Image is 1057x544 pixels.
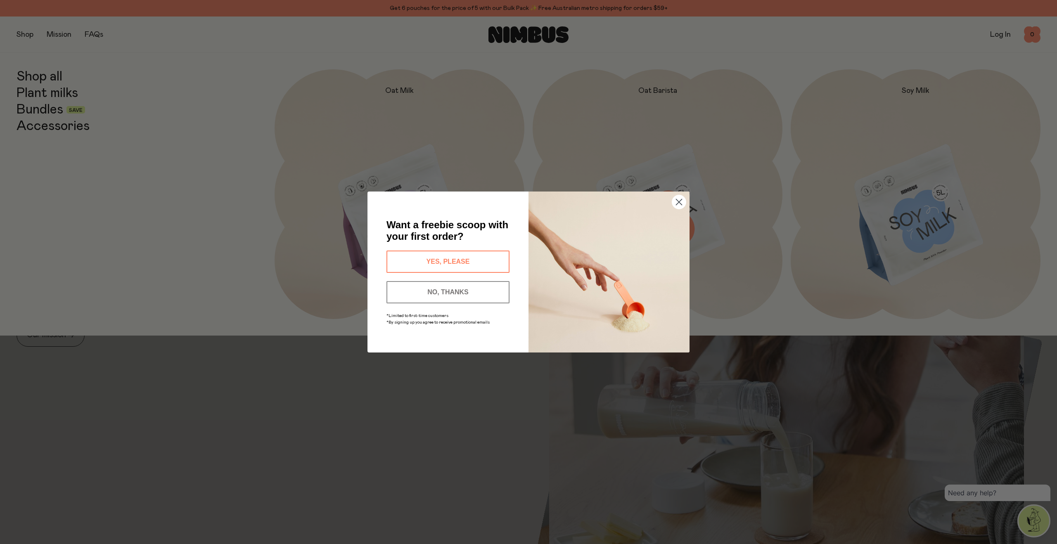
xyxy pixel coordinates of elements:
[386,320,490,324] span: *By signing up you agree to receive promotional emails
[386,314,448,318] span: *Limited to first-time customers
[386,281,510,303] button: NO, THANKS
[386,219,508,242] span: Want a freebie scoop with your first order?
[528,192,690,352] img: c0d45117-8e62-4a02-9742-374a5db49d45.jpeg
[386,251,510,273] button: YES, PLEASE
[672,195,686,209] button: Close dialog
